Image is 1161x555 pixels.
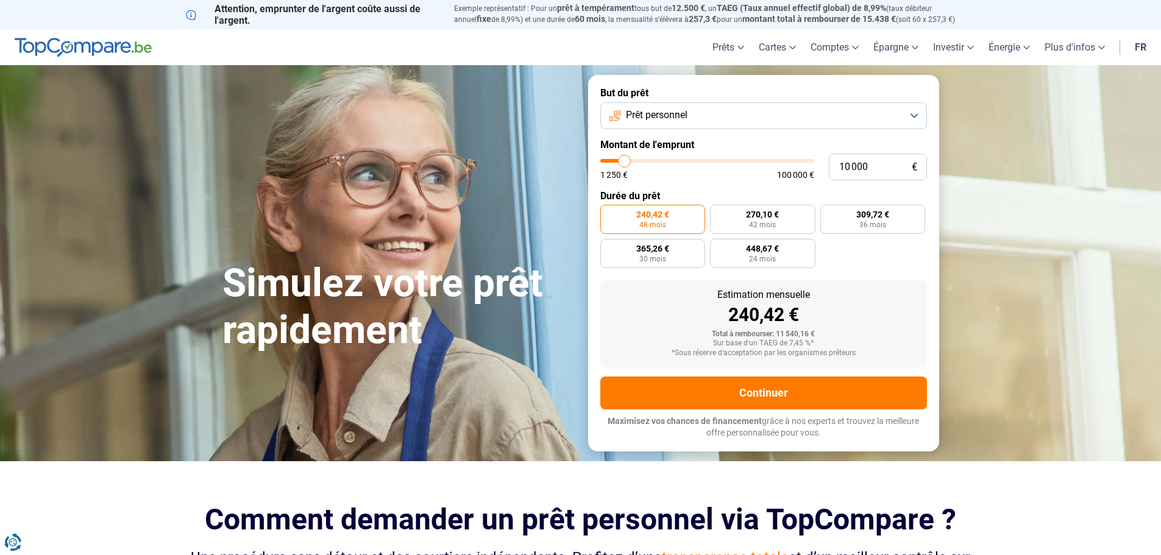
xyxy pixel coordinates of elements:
[557,3,634,13] span: prêt à tempérament
[600,376,927,409] button: Continuer
[751,29,803,65] a: Cartes
[15,38,152,57] img: TopCompare
[856,210,889,219] span: 309,72 €
[610,306,917,324] div: 240,42 €
[749,255,776,263] span: 24 mois
[600,171,628,179] span: 1 250 €
[222,260,573,354] h1: Simulez votre prêt rapidement
[600,102,927,129] button: Prêt personnel
[600,87,927,99] label: But du prêt
[1127,29,1154,65] a: fr
[608,416,762,426] span: Maximisez vos chances de financement
[186,3,439,26] p: Attention, emprunter de l'argent coûte aussi de l'argent.
[454,3,976,25] p: Exemple représentatif : Pour un tous but de , un (taux débiteur annuel de 8,99%) et une durée de ...
[600,190,927,202] label: Durée du prêt
[1037,29,1112,65] a: Plus d'infos
[600,139,927,150] label: Montant de l'emprunt
[672,3,705,13] span: 12.500 €
[746,244,779,253] span: 448,67 €
[610,330,917,339] div: Total à rembourser: 11 540,16 €
[859,221,886,228] span: 36 mois
[717,3,886,13] span: TAEG (Taux annuel effectif global) de 8,99%
[636,210,669,219] span: 240,42 €
[926,29,981,65] a: Investir
[749,221,776,228] span: 42 mois
[746,210,779,219] span: 270,10 €
[689,14,717,24] span: 257,3 €
[186,503,976,536] h2: Comment demander un prêt personnel via TopCompare ?
[777,171,814,179] span: 100 000 €
[626,108,687,122] span: Prêt personnel
[981,29,1037,65] a: Énergie
[636,244,669,253] span: 365,26 €
[610,339,917,348] div: Sur base d'un TAEG de 7,45 %*
[639,221,666,228] span: 48 mois
[610,290,917,300] div: Estimation mensuelle
[477,14,491,24] span: fixe
[742,14,896,24] span: montant total à rembourser de 15.438 €
[705,29,751,65] a: Prêts
[575,14,605,24] span: 60 mois
[912,162,917,172] span: €
[866,29,926,65] a: Épargne
[639,255,666,263] span: 30 mois
[803,29,866,65] a: Comptes
[600,415,927,439] p: grâce à nos experts et trouvez la meilleure offre personnalisée pour vous.
[610,349,917,358] div: *Sous réserve d'acceptation par les organismes prêteurs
